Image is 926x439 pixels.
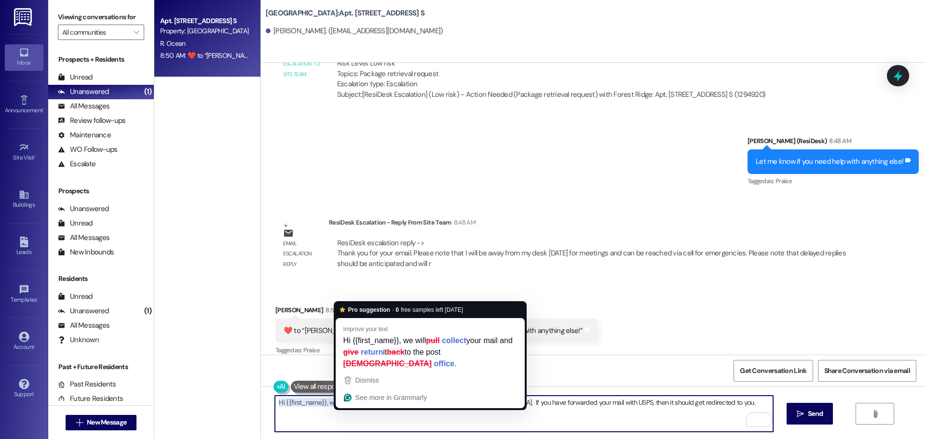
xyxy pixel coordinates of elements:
a: Inbox [5,44,43,70]
div: (1) [142,84,154,99]
div: Maintenance [58,130,111,140]
div: [PERSON_NAME] [275,305,598,319]
div: [PERSON_NAME] (ResiDesk) [748,136,919,149]
div: 8:50 AM [323,305,348,315]
div: Prospects + Residents [48,54,154,65]
div: Subject: [ResiDesk Escalation] (Low risk) - Action Needed (Package retrieval request) with Forest... [337,90,765,100]
span: R. Ocean [160,39,185,48]
span: • [43,106,44,112]
div: 8:48 AM [827,136,851,146]
a: Buildings [5,186,43,213]
div: All Messages [58,320,109,331]
a: Account [5,329,43,355]
div: 8:50 AM: ​❤️​ to “ [PERSON_NAME] ([GEOGRAPHIC_DATA]): Let me know if you need help with anything ... [160,51,463,60]
textarea: To enrich screen reader interactions, please activate Accessibility in Grammarly extension settings [275,396,773,432]
div: ResiDesk Escalation - Reply From Site Team [329,217,859,231]
i:  [134,28,139,36]
a: Site Visit • [5,139,43,165]
div: Tagged as: [275,343,598,357]
i:  [797,410,804,418]
div: New Inbounds [58,247,114,257]
span: New Message [87,417,126,427]
button: Get Conversation Link [734,360,813,382]
div: Unread [58,72,93,82]
a: Templates • [5,281,43,307]
div: [PERSON_NAME]. ([EMAIL_ADDRESS][DOMAIN_NAME]) [266,26,443,36]
div: 8:48 AM [451,217,476,227]
div: Unanswered [58,204,109,214]
div: Residents [48,274,154,284]
i:  [872,410,879,418]
button: New Message [66,415,137,430]
span: • [35,153,36,160]
img: ResiDesk Logo [14,8,34,26]
div: Past Residents [58,379,116,389]
div: ​❤️​ to “ [PERSON_NAME] ([GEOGRAPHIC_DATA]): Let me know if you need help with anything else! ” [284,326,583,336]
input: All communities [62,25,129,40]
span: Praise [303,346,319,354]
div: Prospects [48,186,154,196]
div: ResiDesk escalation to site team -> Risk Level: Low risk Topics: Package retrieval request Escala... [337,48,765,90]
i:  [76,419,83,426]
div: Escalate [58,159,95,169]
div: Unread [58,218,93,228]
a: Leads [5,234,43,260]
div: Email escalation reply [283,239,321,269]
span: Praise [776,177,791,185]
div: All Messages [58,233,109,243]
div: WO Follow-ups [58,145,117,155]
label: Viewing conversations for [58,10,144,25]
div: Review follow-ups [58,116,125,126]
div: Past + Future Residents [48,362,154,372]
div: Future Residents [58,394,123,404]
button: Share Conversation via email [818,360,916,382]
button: Send [787,403,833,425]
div: Unanswered [58,87,109,97]
div: Email escalation to site team [283,49,321,80]
div: Unanswered [58,306,109,316]
div: Let me know if you need help with anything else! [756,157,903,167]
div: (1) [142,304,154,319]
span: Share Conversation via email [824,366,910,376]
div: Property: [GEOGRAPHIC_DATA] [160,26,249,36]
div: Apt. [STREET_ADDRESS] S [160,16,249,26]
div: Unread [58,292,93,302]
a: Support [5,376,43,402]
b: [GEOGRAPHIC_DATA]: Apt. [STREET_ADDRESS] S [266,8,424,18]
div: All Messages [58,101,109,111]
span: • [37,295,39,302]
span: Get Conversation Link [740,366,806,376]
div: ResiDesk escalation reply -> Thank you for your email. Please note that I will be away from my de... [337,238,846,268]
div: Tagged as: [748,174,919,188]
span: Send [808,409,823,419]
div: Unknown [58,335,99,345]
